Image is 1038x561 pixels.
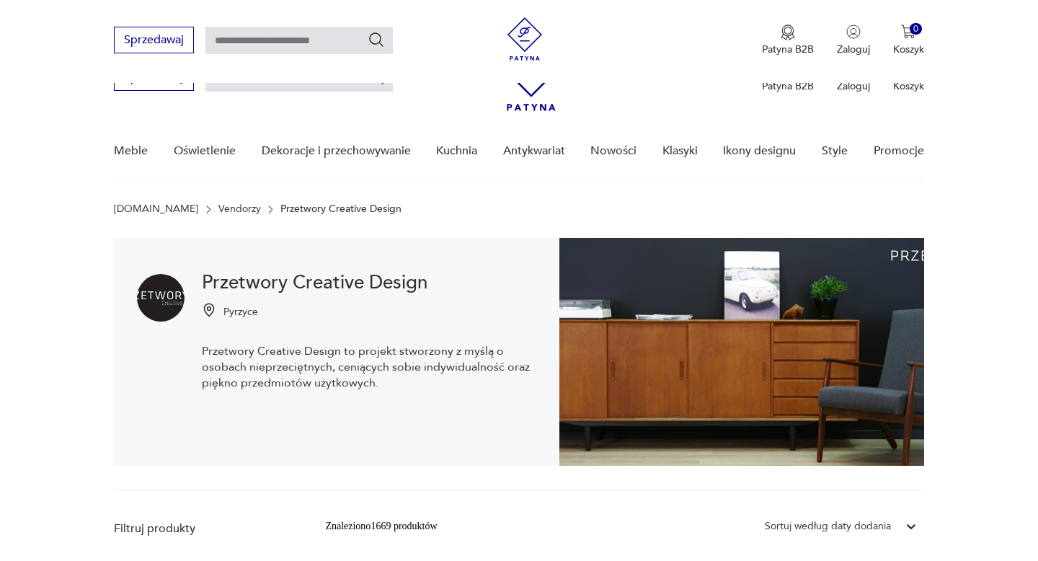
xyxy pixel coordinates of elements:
[503,17,546,61] img: Patyna - sklep z meblami i dekoracjami vintage
[762,25,814,56] a: Ikona medaluPatyna B2B
[114,203,198,215] a: [DOMAIN_NAME]
[174,123,236,179] a: Oświetlenie
[114,521,290,536] p: Filtruj produkty
[590,123,636,179] a: Nowości
[662,123,698,179] a: Klasyki
[368,31,385,48] button: Szukaj
[901,25,915,39] img: Ikona koszyka
[202,274,536,291] h1: Przetwory Creative Design
[114,74,194,84] a: Sprzedawaj
[765,518,891,534] div: Sortuj według daty dodania
[762,79,814,93] p: Patyna B2B
[137,274,185,322] img: Przetwory Creative Design
[202,303,216,317] img: Ikonka pinezki mapy
[262,123,411,179] a: Dekoracje i przechowywanie
[874,123,924,179] a: Promocje
[837,79,870,93] p: Zaloguj
[822,123,848,179] a: Style
[503,123,565,179] a: Antykwariat
[114,27,194,53] button: Sprzedawaj
[893,79,924,93] p: Koszyk
[202,343,536,391] p: Przetwory Creative Design to projekt stworzony z myślą o osobach nieprzeciętnych, ceniących sobie...
[837,25,870,56] button: Zaloguj
[280,203,402,215] p: Przetwory Creative Design
[114,123,148,179] a: Meble
[846,25,861,39] img: Ikonka użytkownika
[723,123,796,179] a: Ikony designu
[436,123,477,179] a: Kuchnia
[837,43,870,56] p: Zaloguj
[762,43,814,56] p: Patyna B2B
[893,25,924,56] button: 0Koszyk
[223,305,258,319] p: Pyrzyce
[218,203,261,215] a: Vendorzy
[325,518,437,534] div: Znaleziono 1669 produktów
[559,238,923,466] img: Przetwory Creative Design
[114,36,194,46] a: Sprzedawaj
[781,25,795,40] img: Ikona medalu
[910,23,922,35] div: 0
[893,43,924,56] p: Koszyk
[762,25,814,56] button: Patyna B2B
